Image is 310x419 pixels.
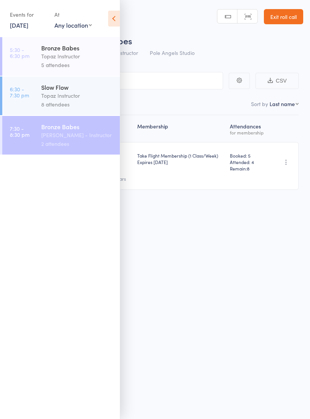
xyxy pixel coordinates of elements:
[256,73,299,89] button: CSV
[10,86,29,98] time: 6:30 - 7:30 pm
[10,21,28,29] a: [DATE]
[54,21,92,29] div: Any location
[150,49,195,56] span: Pole Angels Studio
[230,165,266,172] span: Remain:
[2,116,120,155] a: 7:30 -8:30 pmBronze Babes[PERSON_NAME] - Instructor2 attendees
[10,47,29,59] time: 5:30 - 6:30 pm
[41,83,113,91] div: Slow Flow
[247,165,250,172] span: 8
[10,8,47,21] div: Events for
[41,91,113,100] div: Topaz Instructor
[137,159,224,165] div: Expires [DATE]
[41,139,113,148] div: 2 attendees
[41,131,113,139] div: [PERSON_NAME] - Instructor
[41,122,113,131] div: Bronze Babes
[134,119,227,139] div: Membership
[230,159,266,165] span: Attended: 4
[41,61,113,69] div: 5 attendees
[270,100,295,108] div: Last name
[251,100,268,108] label: Sort by
[137,152,224,165] div: Take Flight Membership (1 Class/Week)
[2,37,120,76] a: 5:30 -6:30 pmBronze BabesTopaz Instructor5 attendees
[230,152,266,159] span: Booked: 5
[54,8,92,21] div: At
[41,100,113,109] div: 8 attendees
[41,52,113,61] div: Topaz Instructor
[227,119,269,139] div: Atten­dances
[2,77,120,115] a: 6:30 -7:30 pmSlow FlowTopaz Instructor8 attendees
[41,44,113,52] div: Bronze Babes
[10,125,29,138] time: 7:30 - 8:30 pm
[264,9,303,24] a: Exit roll call
[230,130,266,135] div: for membership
